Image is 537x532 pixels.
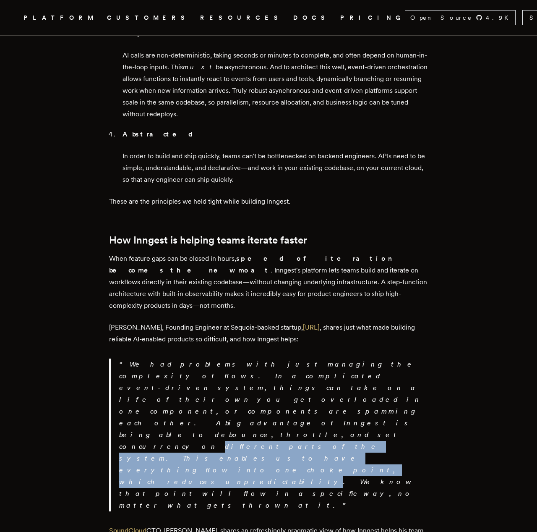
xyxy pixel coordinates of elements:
strong: speed of iteration becomes the new moat [109,254,393,274]
strong: Abstracted [123,130,200,138]
h2: How Inngest is helping teams iterate faster [109,234,428,246]
a: PRICING [340,13,405,23]
p: In order to build and ship quickly, teams can't be bottlenecked on backend engineers. APIs need t... [123,150,428,186]
p: These are the principles we held tight while building Inngest. [109,196,428,207]
p: AI calls are non-deterministic, taking seconds or minutes to complete, and often depend on human-... [123,50,428,120]
p: [PERSON_NAME], Founding Engineer at Sequoia-backed startup, , shares just what made building reli... [109,322,428,345]
em: must [183,63,216,71]
button: PLATFORM [23,13,97,23]
a: [URL] [303,323,320,331]
span: Open Source [410,13,472,22]
button: RESOURCES [200,13,283,23]
p: We had problems with just managing the complexity of flows. In a complicated event-driven system,... [119,359,428,511]
span: 4.9 K [486,13,514,22]
p: When feature gaps can be closed in hours, . Inngest's platform lets teams build and iterate on wo... [109,253,428,312]
a: DOCS [293,13,330,23]
a: CUSTOMERS [107,13,190,23]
